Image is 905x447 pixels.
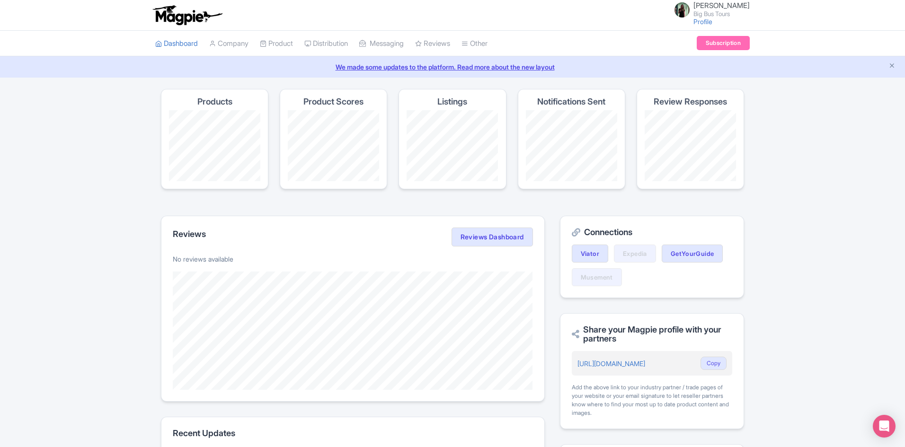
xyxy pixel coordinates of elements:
[697,36,750,50] a: Subscription
[304,31,348,57] a: Distribution
[888,61,896,72] button: Close announcement
[437,97,467,106] h4: Listings
[693,11,750,17] small: Big Bus Tours
[173,229,206,239] h2: Reviews
[572,325,732,344] h2: Share your Magpie profile with your partners
[873,415,896,438] div: Open Intercom Messenger
[577,359,645,368] a: [URL][DOMAIN_NAME]
[6,62,899,72] a: We made some updates to the platform. Read more about the new layout
[151,5,224,26] img: logo-ab69f6fb50320c5b225c76a69d11143b.png
[173,254,533,264] p: No reviews available
[415,31,450,57] a: Reviews
[614,245,656,263] a: Expedia
[662,245,723,263] a: GetYourGuide
[693,1,750,10] span: [PERSON_NAME]
[260,31,293,57] a: Product
[572,245,608,263] a: Viator
[173,429,533,438] h2: Recent Updates
[674,2,690,18] img: guwzfdpzskbxeh7o0zzr.jpg
[669,2,750,17] a: [PERSON_NAME] Big Bus Tours
[209,31,248,57] a: Company
[461,31,488,57] a: Other
[155,31,198,57] a: Dashboard
[572,268,622,286] a: Musement
[537,97,605,106] h4: Notifications Sent
[654,97,727,106] h4: Review Responses
[572,383,732,417] div: Add the above link to your industry partner / trade pages of your website or your email signature...
[359,31,404,57] a: Messaging
[197,97,232,106] h4: Products
[572,228,732,237] h2: Connections
[303,97,364,106] h4: Product Scores
[452,228,533,246] a: Reviews Dashboard
[693,18,712,26] a: Profile
[701,357,727,370] button: Copy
